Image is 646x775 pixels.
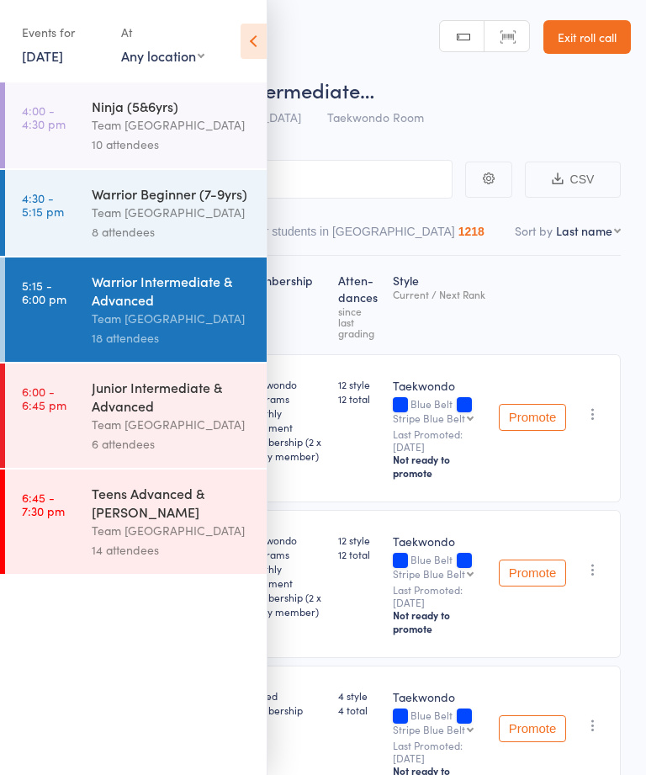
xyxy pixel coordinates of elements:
[393,584,485,608] small: Last Promoted: [DATE]
[393,568,465,579] div: Stripe Blue Belt
[92,484,252,521] div: Teens Advanced & [PERSON_NAME]
[92,115,252,135] div: Team [GEOGRAPHIC_DATA]
[393,740,485,764] small: Last Promoted: [DATE]
[393,533,485,549] div: Taekwondo
[393,724,465,735] div: Stripe Blue Belt
[92,222,252,242] div: 8 attendees
[92,415,252,434] div: Team [GEOGRAPHIC_DATA]
[393,709,485,735] div: Blue Belt
[121,46,204,65] div: Any location
[556,222,612,239] div: Last name
[393,428,485,453] small: Last Promoted: [DATE]
[22,491,65,518] time: 6:45 - 7:30 pm
[5,170,267,256] a: 4:30 -5:15 pmWarrior Beginner (7-9yrs)Team [GEOGRAPHIC_DATA]8 attendees
[237,263,331,347] div: Membership
[244,377,325,463] div: Taekwondo Programs Monthly Instalment Membership (2 x family member)
[22,46,63,65] a: [DATE]
[92,521,252,540] div: Team [GEOGRAPHIC_DATA]
[22,19,104,46] div: Events for
[92,203,252,222] div: Team [GEOGRAPHIC_DATA]
[92,309,252,328] div: Team [GEOGRAPHIC_DATA]
[338,391,379,406] span: 12 total
[338,377,379,391] span: 12 style
[5,257,267,362] a: 5:15 -6:00 pmWarrior Intermediate & AdvancedTeam [GEOGRAPHIC_DATA]18 attendees
[331,263,386,347] div: Atten­dances
[338,688,379,703] span: 4 style
[515,222,553,239] label: Sort by
[92,184,252,203] div: Warrior Beginner (7-9yrs)
[121,19,204,46] div: At
[543,20,631,54] a: Exit roll call
[22,279,66,305] time: 5:15 - 6:00 pm
[525,162,621,198] button: CSV
[92,328,252,348] div: 18 attendees
[499,715,566,742] button: Promote
[92,272,252,309] div: Warrior Intermediate & Advanced
[393,608,485,635] div: Not ready to promote
[5,82,267,168] a: 4:00 -4:30 pmNinja (5&6yrs)Team [GEOGRAPHIC_DATA]10 attendees
[92,378,252,415] div: Junior Intermediate & Advanced
[338,533,379,547] span: 12 style
[239,216,484,255] button: Other students in [GEOGRAPHIC_DATA]1218
[386,263,492,347] div: Style
[22,385,66,411] time: 6:00 - 6:45 pm
[22,191,64,218] time: 4:30 - 5:15 pm
[327,109,424,125] span: Taekwondo Room
[5,470,267,574] a: 6:45 -7:30 pmTeens Advanced & [PERSON_NAME]Team [GEOGRAPHIC_DATA]14 attendees
[92,434,252,454] div: 6 attendees
[167,76,374,104] span: Warrior Intermediate…
[393,289,485,300] div: Current / Next Rank
[458,225,484,238] div: 1218
[92,97,252,115] div: Ninja (5&6yrs)
[499,404,566,431] button: Promote
[244,688,325,731] div: Funded Membership Plan
[393,453,485,480] div: Not ready to promote
[338,305,379,338] div: since last grading
[5,364,267,468] a: 6:00 -6:45 pmJunior Intermediate & AdvancedTeam [GEOGRAPHIC_DATA]6 attendees
[338,547,379,561] span: 12 total
[393,398,485,423] div: Blue Belt
[499,560,566,587] button: Promote
[393,554,485,579] div: Blue Belt
[393,412,465,423] div: Stripe Blue Belt
[22,104,66,130] time: 4:00 - 4:30 pm
[393,377,485,394] div: Taekwondo
[338,703,379,717] span: 4 total
[92,135,252,154] div: 10 attendees
[92,540,252,560] div: 14 attendees
[393,688,485,705] div: Taekwondo
[244,533,325,618] div: Taekwondo Programs Monthly Instalment Membership (2 x family member)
